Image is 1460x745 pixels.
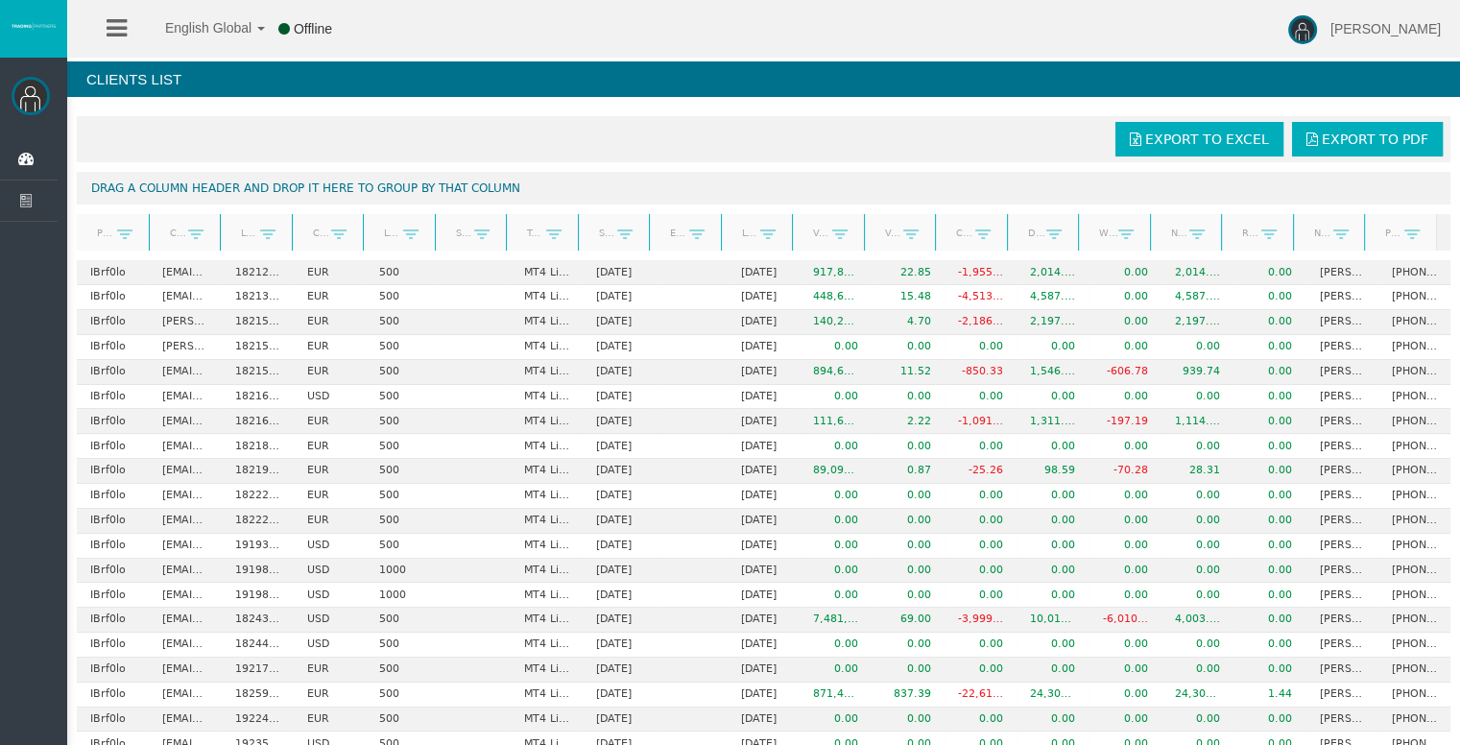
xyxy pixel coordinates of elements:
[366,484,438,509] td: 500
[77,608,149,633] td: IBrf0lo
[728,434,800,459] td: [DATE]
[583,509,655,534] td: [DATE]
[800,385,872,410] td: 0.00
[1089,385,1161,410] td: 0.00
[1161,484,1233,509] td: 0.00
[800,484,872,509] td: 0.00
[1089,608,1161,633] td: -6,010.00
[728,509,800,534] td: [DATE]
[294,360,366,385] td: EUR
[945,633,1017,658] td: 0.00
[945,310,1017,335] td: -2,186.48
[728,608,800,633] td: [DATE]
[583,484,655,509] td: [DATE]
[728,360,800,385] td: [DATE]
[800,583,872,608] td: 0.00
[800,559,872,584] td: 0.00
[1017,484,1089,509] td: 0.00
[872,559,944,584] td: 0.00
[945,409,1017,434] td: -1,091.94
[140,20,251,36] span: English Global
[1378,385,1450,410] td: [PHONE_NUMBER]
[1378,559,1450,584] td: [PHONE_NUMBER]
[1016,221,1046,247] a: Deposits
[728,260,800,285] td: [DATE]
[1161,583,1233,608] td: 0.00
[511,608,583,633] td: MT4 LiveFixedSpreadAccount
[222,459,294,484] td: 18219320
[1305,285,1377,310] td: [PERSON_NAME]
[511,335,583,360] td: MT4 LiveFixedSpreadAccount
[222,385,294,410] td: 18216327
[149,409,221,434] td: [EMAIL_ADDRESS][DOMAIN_NAME]
[149,285,221,310] td: [EMAIL_ADDRESS][DOMAIN_NAME]
[77,434,149,459] td: IBrf0lo
[149,534,221,559] td: [EMAIL_ADDRESS][DOMAIN_NAME]
[1378,360,1450,385] td: [PHONE_NUMBER]
[1017,583,1089,608] td: 0.00
[1233,583,1305,608] td: 0.00
[583,360,655,385] td: [DATE]
[583,409,655,434] td: [DATE]
[149,484,221,509] td: [EMAIL_ADDRESS][DOMAIN_NAME]
[1017,260,1089,285] td: 2,014.96
[945,484,1017,509] td: 0.00
[1378,633,1450,658] td: [PHONE_NUMBER]
[149,608,221,633] td: [EMAIL_ADDRESS][DOMAIN_NAME]
[1161,534,1233,559] td: 0.00
[1017,285,1089,310] td: 4,587.78
[1145,132,1269,147] span: Export to Excel
[1288,15,1317,44] img: user-image
[1161,608,1233,633] td: 4,003.11
[1233,285,1305,310] td: 0.00
[149,385,221,410] td: [EMAIL_ADDRESS][DOMAIN_NAME]
[800,534,872,559] td: 0.00
[149,310,221,335] td: [PERSON_NAME][EMAIL_ADDRESS][PERSON_NAME][DOMAIN_NAME]
[157,221,188,247] a: Client
[222,260,294,285] td: 18212978
[222,583,294,608] td: 19198503
[945,434,1017,459] td: 0.00
[222,633,294,658] td: 18244319
[149,459,221,484] td: [EMAIL_ADDRESS][DOMAIN_NAME]
[294,484,366,509] td: EUR
[1233,484,1305,509] td: 0.00
[945,608,1017,633] td: -3,999.16
[728,633,800,658] td: [DATE]
[515,221,545,247] a: Type
[294,633,366,658] td: USD
[802,221,832,247] a: Volume
[1233,409,1305,434] td: 0.00
[945,360,1017,385] td: -850.33
[294,583,366,608] td: USD
[294,509,366,534] td: EUR
[511,534,583,559] td: MT4 LiveFloatingSpreadAccount
[1159,221,1189,247] a: Net deposits
[1089,459,1161,484] td: -70.28
[872,509,944,534] td: 0.00
[443,221,474,247] a: Short Code
[1161,385,1233,410] td: 0.00
[872,285,944,310] td: 15.48
[1161,459,1233,484] td: 28.31
[1161,335,1233,360] td: 0.00
[872,534,944,559] td: 0.00
[222,509,294,534] td: 18222080
[77,385,149,410] td: IBrf0lo
[872,484,944,509] td: 0.00
[300,221,331,247] a: Currency
[583,385,655,410] td: [DATE]
[1378,409,1450,434] td: [PHONE_NUMBER]
[1305,409,1377,434] td: [PERSON_NAME]
[583,285,655,310] td: [DATE]
[1233,509,1305,534] td: 0.00
[1089,310,1161,335] td: 0.00
[77,260,149,285] td: IBrf0lo
[294,434,366,459] td: EUR
[222,559,294,584] td: 19198502
[1233,434,1305,459] td: 0.00
[149,633,221,658] td: [EMAIL_ADDRESS][DOMAIN_NAME]
[1017,459,1089,484] td: 98.59
[800,285,872,310] td: 448,693.91
[366,285,438,310] td: 500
